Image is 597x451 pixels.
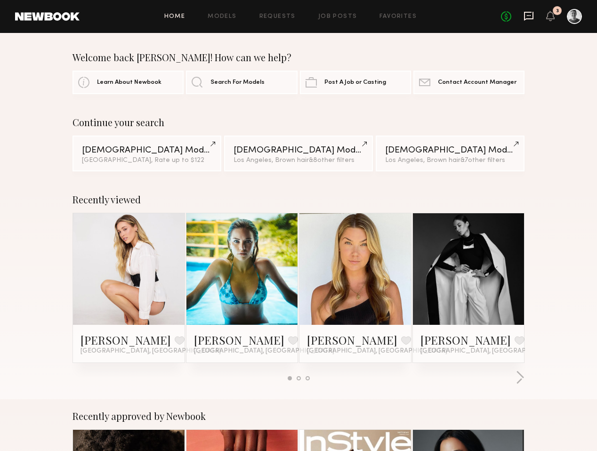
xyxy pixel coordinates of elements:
[73,117,524,128] div: Continue your search
[194,347,334,355] span: [GEOGRAPHIC_DATA], [GEOGRAPHIC_DATA]
[73,52,524,63] div: Welcome back [PERSON_NAME]! How can we help?
[420,347,561,355] span: [GEOGRAPHIC_DATA], [GEOGRAPHIC_DATA]
[300,71,411,94] a: Post A Job or Casting
[438,80,516,86] span: Contact Account Manager
[379,14,417,20] a: Favorites
[82,157,212,164] div: [GEOGRAPHIC_DATA], Rate up to $122
[309,157,355,163] span: & 8 other filter s
[82,146,212,155] div: [DEMOGRAPHIC_DATA] Models
[420,332,511,347] a: [PERSON_NAME]
[81,332,171,347] a: [PERSON_NAME]
[210,80,265,86] span: Search For Models
[164,14,186,20] a: Home
[385,157,515,164] div: Los Angeles, Brown hair
[208,14,236,20] a: Models
[324,80,386,86] span: Post A Job or Casting
[73,411,524,422] div: Recently approved by Newbook
[259,14,296,20] a: Requests
[194,332,284,347] a: [PERSON_NAME]
[73,71,184,94] a: Learn About Newbook
[307,347,447,355] span: [GEOGRAPHIC_DATA], [GEOGRAPHIC_DATA]
[318,14,357,20] a: Job Posts
[556,8,559,14] div: 3
[73,136,221,171] a: [DEMOGRAPHIC_DATA] Models[GEOGRAPHIC_DATA], Rate up to $122
[186,71,297,94] a: Search For Models
[97,80,161,86] span: Learn About Newbook
[307,332,397,347] a: [PERSON_NAME]
[376,136,524,171] a: [DEMOGRAPHIC_DATA] ModelsLos Angeles, Brown hair&7other filters
[81,347,221,355] span: [GEOGRAPHIC_DATA], [GEOGRAPHIC_DATA]
[413,71,524,94] a: Contact Account Manager
[234,157,363,164] div: Los Angeles, Brown hair
[234,146,363,155] div: [DEMOGRAPHIC_DATA] Models
[224,136,373,171] a: [DEMOGRAPHIC_DATA] ModelsLos Angeles, Brown hair&8other filters
[460,157,505,163] span: & 7 other filter s
[73,194,524,205] div: Recently viewed
[385,146,515,155] div: [DEMOGRAPHIC_DATA] Models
